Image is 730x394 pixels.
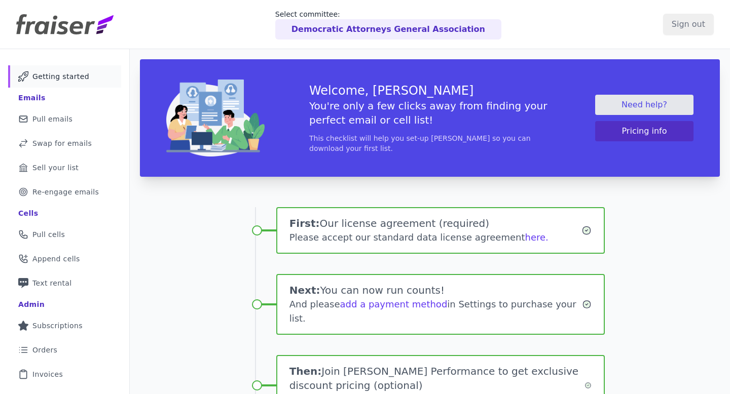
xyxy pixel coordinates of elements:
[289,284,320,296] span: Next:
[8,248,121,270] a: Append cells
[8,314,121,337] a: Subscriptions
[18,208,38,218] div: Cells
[32,138,92,148] span: Swap for emails
[275,9,501,40] a: Select committee: Democratic Attorneys General Association
[8,108,121,130] a: Pull emails
[18,299,45,309] div: Admin
[32,278,72,288] span: Text rental
[8,181,121,203] a: Re-engage emails
[32,254,80,264] span: Append cells
[289,364,585,392] h1: Join [PERSON_NAME] Performance to get exclusive discount pricing (optional)
[289,365,322,377] span: Then:
[32,369,63,379] span: Invoices
[32,114,72,124] span: Pull emails
[309,133,551,153] p: This checklist will help you set-up [PERSON_NAME] so you can download your first list.
[8,156,121,179] a: Sell your list
[663,14,714,35] input: Sign out
[32,345,57,355] span: Orders
[32,187,99,197] span: Re-engage emails
[309,83,551,99] h3: Welcome, [PERSON_NAME]
[16,14,114,34] img: Fraiser Logo
[166,80,265,156] img: img
[291,23,485,35] p: Democratic Attorneys General Association
[18,93,46,103] div: Emails
[8,65,121,88] a: Getting started
[340,299,448,309] a: add a payment method
[8,132,121,154] a: Swap for emails
[289,283,582,297] h1: You can now run counts!
[32,163,79,173] span: Sell your list
[595,121,693,141] button: Pricing info
[309,99,551,127] h5: You're only a few clicks away from finding your perfect email or cell list!
[289,217,320,229] span: First:
[8,272,121,294] a: Text rental
[289,216,582,230] h1: Our license agreement (required)
[8,223,121,246] a: Pull cells
[32,229,65,240] span: Pull cells
[289,230,582,245] div: Please accept our standard data license agreement
[595,95,693,115] a: Need help?
[8,339,121,361] a: Orders
[8,363,121,385] a: Invoices
[289,297,582,326] div: And please in Settings to purchase your list.
[32,71,89,82] span: Getting started
[275,9,501,19] p: Select committee:
[32,321,83,331] span: Subscriptions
